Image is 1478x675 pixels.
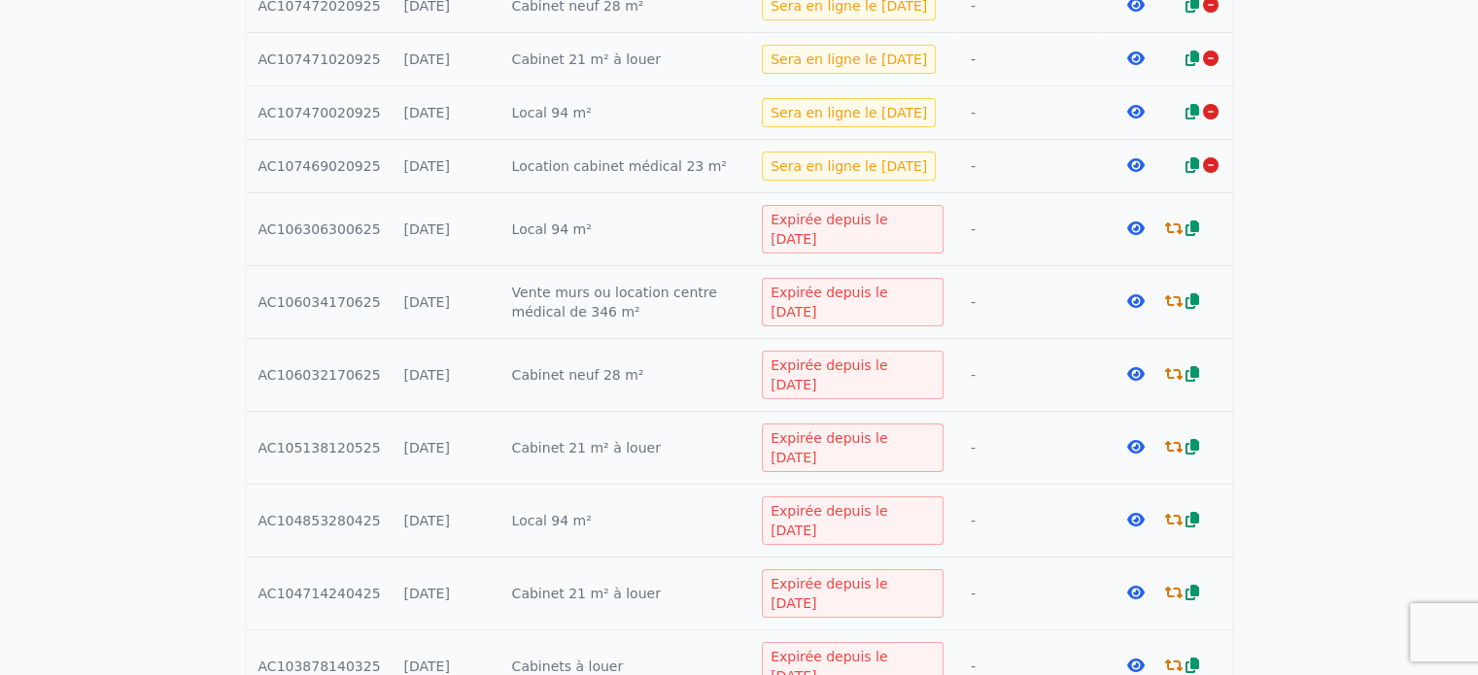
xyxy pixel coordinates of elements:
[247,412,393,485] td: AC105138120525
[1203,104,1219,119] i: Arrêter la diffusion de l'annonce
[1165,220,1183,236] i: Renouveler la commande
[1165,366,1183,382] i: Renouveler la commande
[762,569,944,618] div: Expirée depuis le [DATE]
[1186,293,1199,309] i: Dupliquer l'annonce
[500,140,747,193] td: Location cabinet médical 23 m²
[393,557,500,630] td: [DATE]
[959,339,1097,412] td: -
[1165,658,1183,673] i: Renouveler la commande
[959,86,1097,140] td: -
[500,33,747,86] td: Cabinet 21 m² à louer
[393,33,500,86] td: [DATE]
[393,266,500,339] td: [DATE]
[762,152,936,181] div: Sera en ligne le [DATE]
[1186,51,1199,66] i: Dupliquer l'annonce
[762,45,936,74] div: Sera en ligne le [DATE]
[959,557,1097,630] td: -
[959,485,1097,557] td: -
[500,339,747,412] td: Cabinet neuf 28 m²
[500,557,747,630] td: Cabinet 21 m² à louer
[1186,366,1199,382] i: Dupliquer l'annonce
[1165,293,1183,309] i: Renouveler la commande
[1203,157,1219,173] i: Arrêter la diffusion de l'annonce
[1165,585,1183,600] i: Renouveler la commande
[1186,512,1199,527] i: Dupliquer l'annonce
[762,278,944,326] div: Expirée depuis le [DATE]
[393,485,500,557] td: [DATE]
[500,412,747,485] td: Cabinet 21 m² à louer
[959,412,1097,485] td: -
[1127,51,1145,66] i: Voir l'annonce
[762,423,944,472] div: Expirée depuis le [DATE]
[247,86,393,140] td: AC107470020925
[247,140,393,193] td: AC107469020925
[247,193,393,266] td: AC106306300625
[393,339,500,412] td: [DATE]
[1186,220,1199,236] i: Dupliquer l'annonce
[1127,104,1145,119] i: Voir l'annonce
[959,193,1097,266] td: -
[247,339,393,412] td: AC106032170625
[247,557,393,630] td: AC104714240425
[1127,439,1145,455] i: Voir l'annonce
[500,266,747,339] td: Vente murs ou location centre médical de 346 m²
[959,266,1097,339] td: -
[1186,658,1199,673] i: Dupliquer l'annonce
[1186,585,1199,600] i: Dupliquer l'annonce
[959,140,1097,193] td: -
[247,485,393,557] td: AC104853280425
[500,485,747,557] td: Local 94 m²
[959,33,1097,86] td: -
[762,351,944,399] div: Expirée depuis le [DATE]
[1127,512,1145,527] i: Voir l'annonce
[393,193,500,266] td: [DATE]
[1127,658,1145,673] i: Voir l'annonce
[500,193,747,266] td: Local 94 m²
[1186,439,1199,455] i: Dupliquer l'annonce
[762,205,944,253] div: Expirée depuis le [DATE]
[1127,366,1145,382] i: Voir l'annonce
[393,412,500,485] td: [DATE]
[1127,220,1145,236] i: Voir l'annonce
[762,496,944,545] div: Expirée depuis le [DATE]
[1186,104,1199,119] i: Dupliquer l'annonce
[247,33,393,86] td: AC107471020925
[1165,439,1183,455] i: Renouveler la commande
[1127,585,1145,600] i: Voir l'annonce
[500,86,747,140] td: Local 94 m²
[393,86,500,140] td: [DATE]
[247,266,393,339] td: AC106034170625
[1203,51,1219,66] i: Arrêter la diffusion de l'annonce
[1127,293,1145,309] i: Voir l'annonce
[393,140,500,193] td: [DATE]
[1127,157,1145,173] i: Voir l'annonce
[762,98,936,127] div: Sera en ligne le [DATE]
[1165,512,1183,527] i: Renouveler la commande
[1186,157,1199,173] i: Dupliquer l'annonce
